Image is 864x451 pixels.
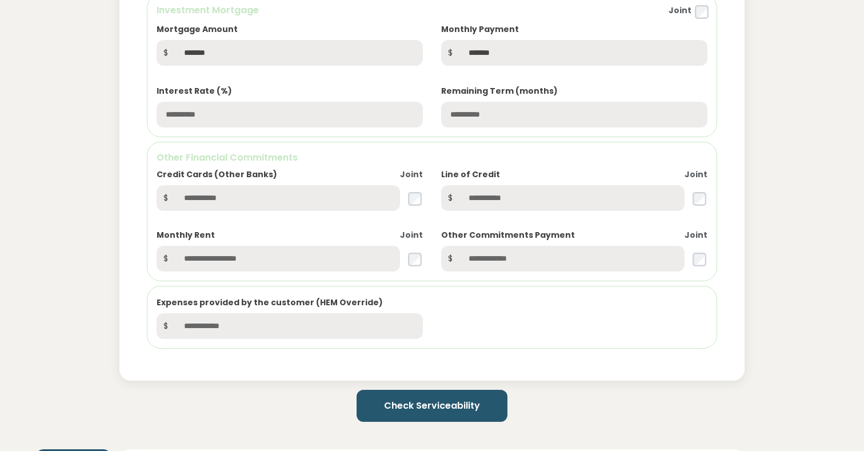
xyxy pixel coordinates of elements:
label: Joint [685,169,707,181]
label: Credit Cards (Other Banks) [157,169,277,181]
span: $ [441,40,459,66]
span: $ [157,40,175,66]
span: $ [157,313,175,339]
iframe: Chat Widget [807,396,864,451]
label: Remaining Term (months) [441,85,558,97]
h6: Investment Mortgage [157,4,259,17]
span: $ [441,246,459,272]
label: Joint [685,229,707,241]
label: Joint [400,229,423,241]
label: Joint [400,169,423,181]
label: Joint [669,5,691,17]
label: Expenses provided by the customer (HEM Override) [157,297,383,309]
button: Check Serviceability [357,390,507,422]
span: $ [157,246,175,272]
label: Monthly Rent [157,229,215,241]
label: Mortgage Amount [157,23,238,35]
label: Other Commitments Payment [441,229,575,241]
span: $ [441,185,459,211]
label: Line of Credit [441,169,500,181]
label: Monthly Payment [441,23,519,35]
h6: Other Financial Commitments [157,151,708,164]
span: $ [157,185,175,211]
label: Interest Rate (%) [157,85,232,97]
